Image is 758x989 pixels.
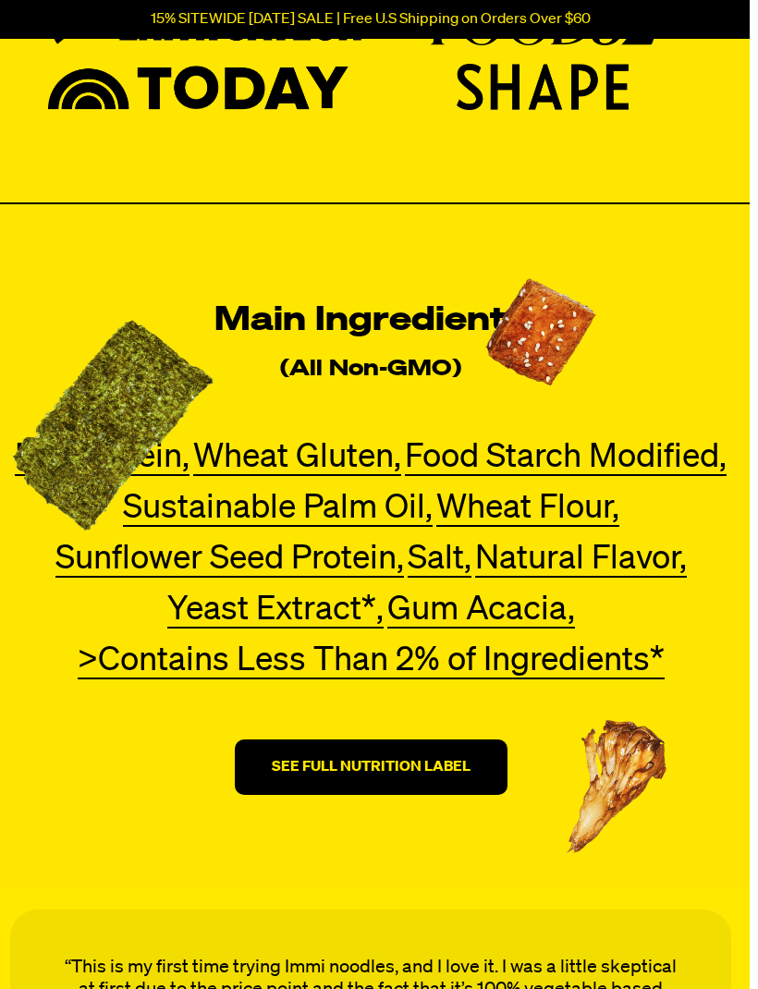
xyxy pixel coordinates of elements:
[151,11,591,28] p: 15% SITEWIDE [DATE] SALE | Free U.S Shipping on Orders Over $60
[123,492,433,527] span: Sustainable Palm Oil,
[235,739,507,795] button: SEE FULL NUTRITION LABEL
[36,64,361,110] img: Vibrant festival with lanterns and fireworks lighting up the night sky.
[78,644,665,679] span: >Contains Less Than 2% of Ingredients*
[405,441,727,476] span: Food Starch Modified,
[387,593,575,629] span: Gum Acacia,
[408,543,471,578] span: Salt,
[380,64,705,110] img: Vibrant festival with lanterns and fireworks lighting up the night sky.
[193,441,401,476] span: Wheat Gluten,
[280,345,461,393] h2: (All Non-GMO)
[214,297,528,345] h2: Main Ingredients
[436,492,619,527] span: Wheat Flour,
[475,543,687,578] span: Natural Flavor,
[167,593,384,629] span: Yeast Extract*,
[55,543,404,578] span: Sunflower Seed Protein,
[272,760,471,775] strong: SEE FULL NUTRITION LABEL
[15,441,189,476] span: Pea Protein,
